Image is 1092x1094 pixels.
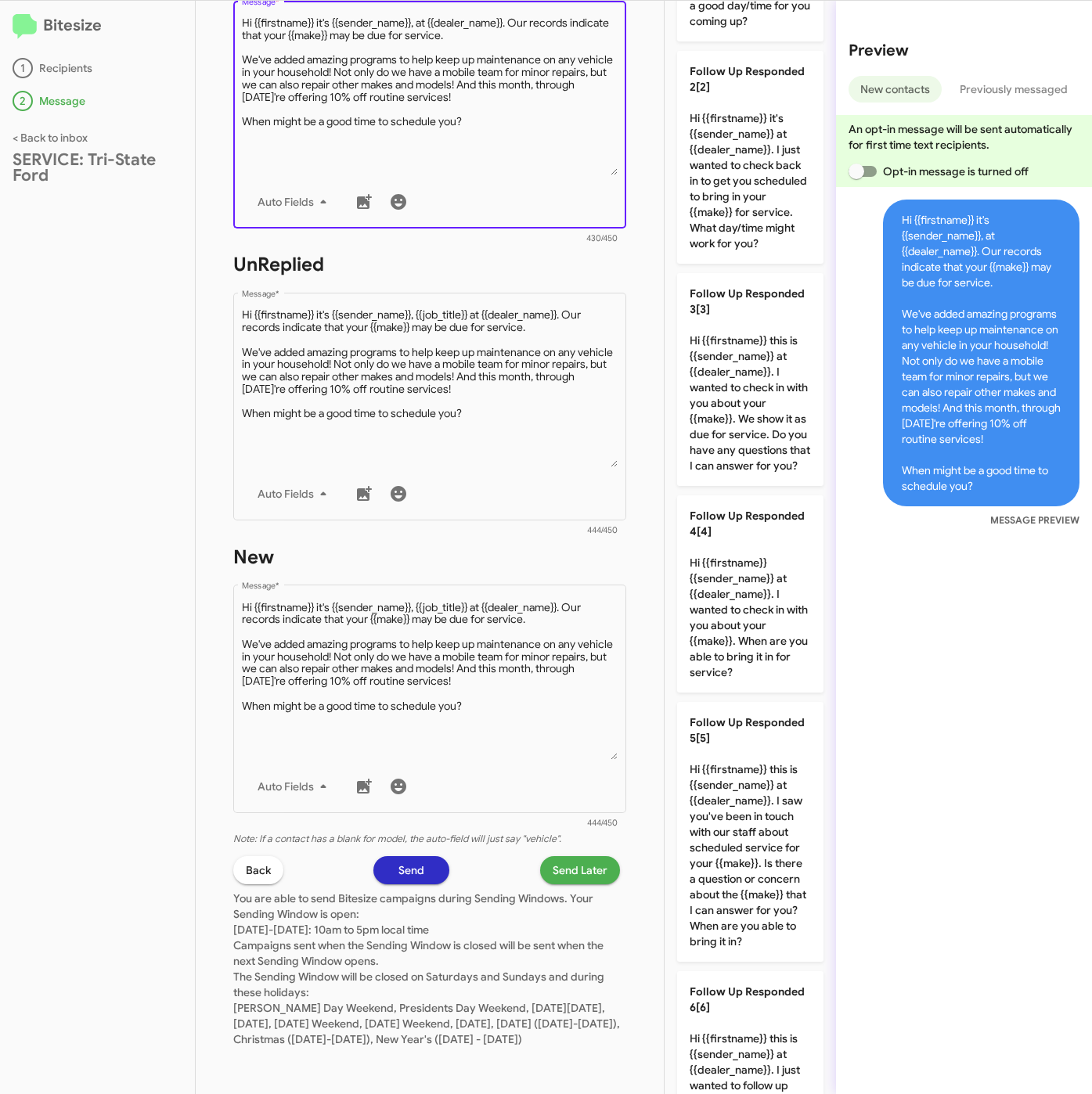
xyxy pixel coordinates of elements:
span: New contacts [860,76,930,103]
button: Previously messaged [948,76,1079,103]
p: Hi {{firstname}} this is {{sender_name}} at {{dealer_name}}. I wanted to check in with you about ... [677,273,824,486]
span: Hi {{firstname}} it's {{sender_name}}, at {{dealer_name}}. Our records indicate that your {{make}... [883,200,1079,506]
small: MESSAGE PREVIEW [990,513,1079,528]
span: Follow Up Responded 3[3] [690,286,805,316]
mat-hint: 444/450 [587,819,618,828]
button: Back [233,856,283,884]
mat-hint: 444/450 [587,526,618,535]
div: SERVICE: Tri-State Ford [13,152,182,183]
div: Message [13,91,182,111]
button: Auto Fields [245,188,345,216]
button: New contacts [849,76,942,103]
p: Hi {{firstname}} {{sender_name}} at {{dealer_name}}. I wanted to check in with you about your {{m... [677,495,824,693]
span: Send Later [553,856,607,884]
mat-hint: 430/450 [586,234,618,243]
span: Auto Fields [258,772,333,801]
span: Back [246,856,271,884]
a: < Back to inbox [13,131,88,145]
span: Opt-in message is turned off [883,162,1029,181]
span: Follow Up Responded 4[4] [690,509,805,538]
button: Send [373,856,449,884]
span: Follow Up Responded 6[6] [690,984,805,1014]
button: Auto Fields [245,772,345,801]
span: Auto Fields [258,188,333,216]
h2: Preview [849,38,1079,63]
span: You are able to send Bitesize campaigns during Sending Windows. Your Sending Window is open: [DAT... [233,891,620,1046]
div: 1 [13,58,33,78]
p: Hi {{firstname}} this is {{sender_name}} at {{dealer_name}}. I saw you've been in touch with our ... [677,702,824,962]
span: Previously messaged [960,76,1068,103]
button: Auto Fields [245,480,345,508]
span: Send [398,856,424,884]
span: Follow Up Responded 2[2] [690,64,805,94]
h1: New [233,545,626,570]
span: Follow Up Responded 5[5] [690,715,805,745]
h1: UnReplied [233,252,626,277]
p: Hi {{firstname}} it's {{sender_name}} at {{dealer_name}}. I just wanted to check back in to get y... [677,51,824,264]
img: logo-minimal.svg [13,14,37,39]
div: Recipients [13,58,182,78]
span: Auto Fields [258,480,333,508]
div: 2 [13,91,33,111]
h2: Bitesize [13,13,182,39]
button: Send Later [540,856,620,884]
p: An opt-in message will be sent automatically for first time text recipients. [849,121,1079,153]
i: Note: If a contact has a blank for model, the auto-field will just say "vehicle". [233,833,561,845]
